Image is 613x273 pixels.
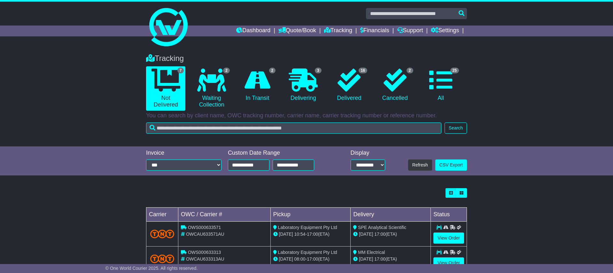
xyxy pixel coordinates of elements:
[186,232,224,237] span: OWCAU633571AU
[307,256,318,262] span: 17:00
[270,208,351,222] td: Pickup
[192,66,231,111] a: 2 Waiting Collection
[283,66,323,104] a: 3 Delivering
[146,208,178,222] td: Carrier
[279,232,293,237] span: [DATE]
[374,232,385,237] span: 17:00
[146,150,221,157] div: Invoice
[445,122,467,134] button: Search
[374,256,385,262] span: 17:00
[407,68,413,73] span: 2
[433,232,464,244] a: View Order
[294,256,306,262] span: 08:00
[307,232,318,237] span: 17:00
[188,225,221,230] span: OWS000633571
[358,250,385,255] span: MM Electrical
[431,208,467,222] td: Status
[360,26,389,36] a: Financials
[278,250,337,255] span: Laboratory Equipment Pty Ltd
[188,250,221,255] span: OWS000633313
[351,150,385,157] div: Display
[105,266,198,271] span: © One World Courier 2025. All rights reserved.
[186,256,224,262] span: OWCAU633313AU
[353,256,428,262] div: (ETA)
[146,66,185,111] a: 7 Not Delivered
[351,208,431,222] td: Delivery
[177,68,184,73] span: 7
[397,26,423,36] a: Support
[150,255,174,263] img: TNT_Domestic.png
[278,26,316,36] a: Quote/Book
[269,68,276,73] span: 2
[146,112,467,119] p: You can search by client name, OWC tracking number, carrier name, carrier tracking number or refe...
[279,256,293,262] span: [DATE]
[278,225,337,230] span: Laboratory Equipment Pty Ltd
[450,68,459,73] span: 25
[294,232,306,237] span: 10:54
[315,68,322,73] span: 3
[273,256,348,262] div: - (ETA)
[359,68,367,73] span: 16
[431,26,459,36] a: Settings
[150,230,174,238] img: TNT_Domestic.png
[358,225,406,230] span: SPE Analytical Scientific
[359,232,373,237] span: [DATE]
[408,159,432,171] button: Refresh
[435,159,467,171] a: CSV Export
[353,231,428,238] div: (ETA)
[375,66,415,104] a: 2 Cancelled
[238,66,277,104] a: 2 In Transit
[228,150,330,157] div: Custom Date Range
[330,66,369,104] a: 16 Delivered
[433,257,464,269] a: View Order
[421,66,461,104] a: 25 All
[236,26,270,36] a: Dashboard
[273,231,348,238] div: - (ETA)
[223,68,230,73] span: 2
[324,26,352,36] a: Tracking
[143,54,470,63] div: Tracking
[178,208,271,222] td: OWC / Carrier #
[359,256,373,262] span: [DATE]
